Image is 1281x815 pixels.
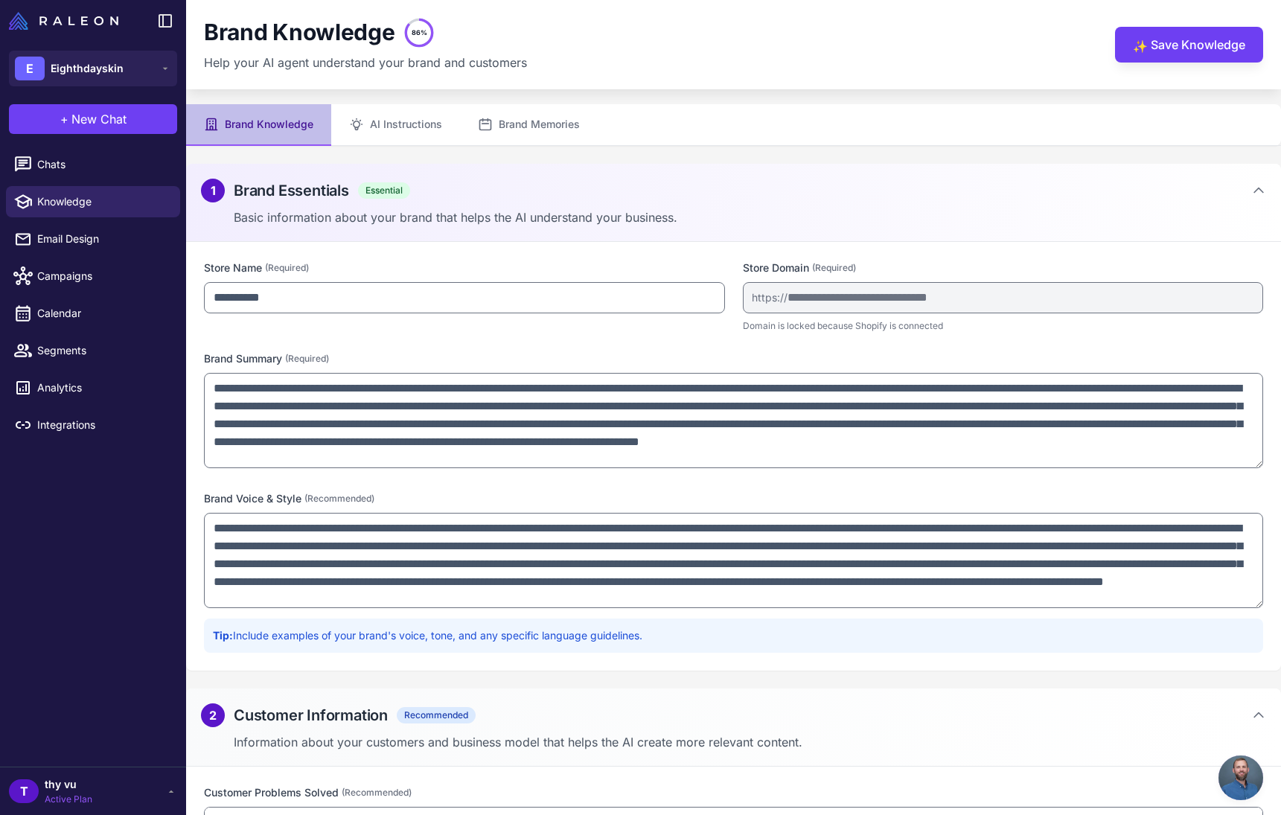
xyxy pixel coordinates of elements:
a: Chats [6,149,180,180]
button: EEighthdayskin [9,51,177,86]
h1: Brand Knowledge [204,19,395,47]
label: Customer Problems Solved [204,784,1263,801]
div: 1 [201,179,225,202]
p: Basic information about your brand that helps the AI understand your business. [234,208,1266,226]
button: Brand Memories [460,104,598,146]
span: Segments [37,342,168,359]
label: Brand Voice & Style [204,490,1263,507]
text: 86% [411,28,427,36]
a: Raleon Logo [9,12,124,30]
label: Store Domain [743,260,1264,276]
p: Include examples of your brand's voice, tone, and any specific language guidelines. [213,627,1254,644]
p: Help your AI agent understand your brand and customers [204,54,527,71]
span: + [60,110,68,128]
span: (Required) [265,261,309,275]
div: 2 [201,703,225,727]
a: Email Design [6,223,180,255]
span: thy vu [45,776,92,793]
span: Recommended [397,707,476,723]
a: Integrations [6,409,180,441]
span: Campaigns [37,268,168,284]
strong: Tip: [213,629,233,642]
span: Integrations [37,417,168,433]
button: AI Instructions [331,104,460,146]
span: (Required) [812,261,856,275]
p: Information about your customers and business model that helps the AI create more relevant content. [234,733,1266,751]
span: Analytics [37,380,168,396]
span: Calendar [37,305,168,322]
span: (Recommended) [342,786,412,799]
span: ✨ [1133,37,1145,49]
button: +New Chat [9,104,177,134]
span: New Chat [71,110,127,128]
span: Chats [37,156,168,173]
div: T [9,779,39,803]
button: ✨Save Knowledge [1115,27,1263,63]
span: (Recommended) [304,492,374,505]
div: Open chat [1218,755,1263,800]
label: Brand Summary [204,351,1263,367]
img: Raleon Logo [9,12,118,30]
a: Knowledge [6,186,180,217]
span: (Required) [285,352,329,365]
span: Essential [358,182,410,199]
h2: Customer Information [234,704,388,726]
span: Email Design [37,231,168,247]
p: Domain is locked because Shopify is connected [743,319,1264,333]
h2: Brand Essentials [234,179,349,202]
a: Analytics [6,372,180,403]
span: Active Plan [45,793,92,806]
a: Calendar [6,298,180,329]
div: E [15,57,45,80]
span: Knowledge [37,194,168,210]
label: Store Name [204,260,725,276]
a: Segments [6,335,180,366]
button: Brand Knowledge [186,104,331,146]
a: Campaigns [6,261,180,292]
span: Eighthdayskin [51,60,124,77]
